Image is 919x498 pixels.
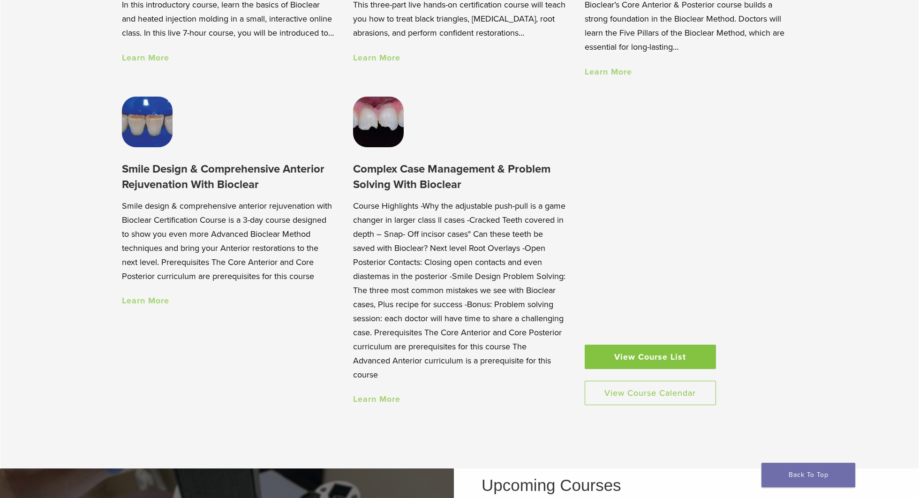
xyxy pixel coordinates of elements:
[122,199,334,283] p: Smile design & comprehensive anterior rejuvenation with Bioclear Certification Course is a 3-day ...
[353,53,400,63] a: Learn More
[585,345,716,369] a: View Course List
[353,199,565,382] p: Course Highlights -Why the adjustable push-pull is a game changer in larger class ll cases -Crack...
[353,161,565,193] h3: Complex Case Management & Problem Solving With Bioclear
[122,295,169,306] a: Learn More
[761,463,855,487] a: Back To Top
[122,161,334,193] h3: Smile Design & Comprehensive Anterior Rejuvenation With Bioclear
[585,381,716,405] a: View Course Calendar
[482,477,903,493] h2: Upcoming Courses
[585,67,632,77] a: Learn More
[353,394,400,404] a: Learn More
[122,53,169,63] a: Learn More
